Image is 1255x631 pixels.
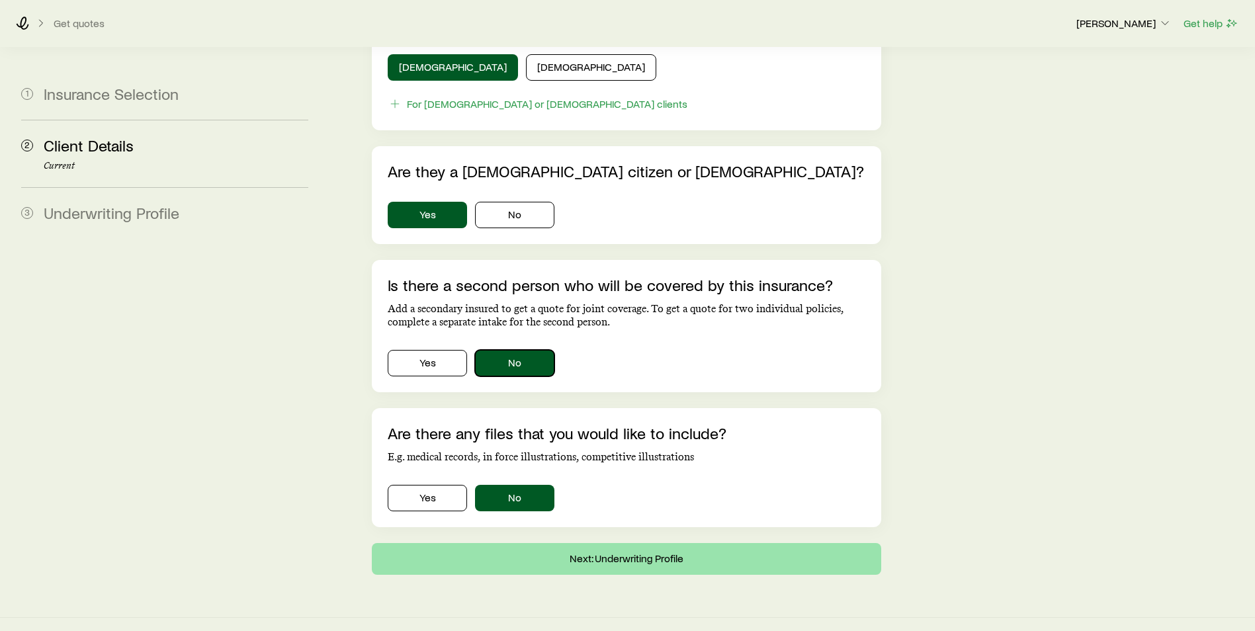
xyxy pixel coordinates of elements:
p: E.g. medical records, in force illustrations, competitive illustrations [388,450,865,464]
button: For [DEMOGRAPHIC_DATA] or [DEMOGRAPHIC_DATA] clients [388,97,688,112]
button: No [475,202,554,228]
button: No [475,485,554,511]
p: Add a secondary insured to get a quote for joint coverage. To get a quote for two individual poli... [388,302,865,329]
span: 1 [21,88,33,100]
p: [PERSON_NAME] [1076,17,1172,30]
button: Get help [1183,16,1239,31]
button: [DEMOGRAPHIC_DATA] [526,54,656,81]
span: 2 [21,140,33,151]
button: Yes [388,202,467,228]
button: [DEMOGRAPHIC_DATA] [388,54,518,81]
span: Client Details [44,136,134,155]
div: For [DEMOGRAPHIC_DATA] or [DEMOGRAPHIC_DATA] clients [407,97,687,110]
button: No [475,350,554,376]
p: Are they a [DEMOGRAPHIC_DATA] citizen or [DEMOGRAPHIC_DATA]? [388,162,865,181]
button: Yes [388,485,467,511]
span: Underwriting Profile [44,203,179,222]
span: 3 [21,207,33,219]
p: Is there a second person who will be covered by this insurance? [388,276,865,294]
p: Are there any files that you would like to include? [388,424,865,442]
p: Current [44,161,308,171]
button: Yes [388,350,467,376]
button: [PERSON_NAME] [1076,16,1172,32]
button: Next: Underwriting Profile [372,543,881,575]
button: Get quotes [53,17,105,30]
span: Insurance Selection [44,84,179,103]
